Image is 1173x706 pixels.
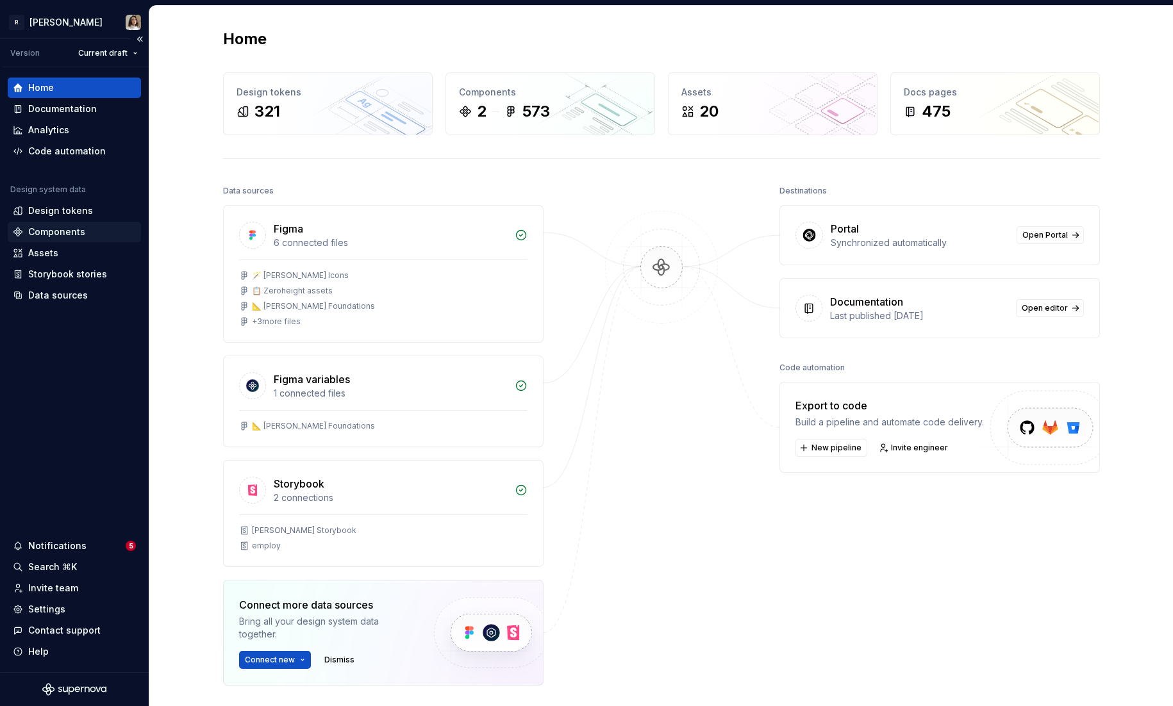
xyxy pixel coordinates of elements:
a: Invite team [8,578,141,598]
div: Bring all your design system data together. [239,615,412,641]
div: Analytics [28,124,69,136]
a: Storybook stories [8,264,141,284]
div: Data sources [28,289,88,302]
span: Dismiss [324,655,354,665]
button: Contact support [8,620,141,641]
a: Assets [8,243,141,263]
a: Components [8,222,141,242]
button: Dismiss [319,651,360,669]
div: 📐 [PERSON_NAME] Foundations [252,301,375,311]
div: Home [28,81,54,94]
div: 1 connected files [274,387,507,400]
a: Storybook2 connections[PERSON_NAME] Storybookemploy [223,460,544,567]
div: Help [28,645,49,658]
span: 5 [126,541,136,551]
div: 321 [254,101,280,122]
div: Destinations [779,182,827,200]
div: Design tokens [237,86,419,99]
div: Notifications [28,539,87,552]
div: Documentation [830,294,903,309]
a: Open Portal [1017,226,1084,244]
div: Storybook [274,476,324,491]
a: Figma6 connected files🪄 [PERSON_NAME] Icons📋 Zeroheight assets📐 [PERSON_NAME] Foundations+3more f... [223,205,544,343]
div: employ [252,541,281,551]
div: 📐 [PERSON_NAME] Foundations [252,421,375,431]
a: Documentation [8,99,141,119]
div: Version [10,48,40,58]
a: Design tokens [8,201,141,221]
div: Contact support [28,624,101,637]
a: Home [8,78,141,98]
span: New pipeline [811,443,861,453]
button: New pipeline [795,439,867,457]
div: Docs pages [904,86,1086,99]
div: Storybook stories [28,268,107,281]
a: Invite engineer [875,439,954,457]
button: Search ⌘K [8,557,141,577]
button: Notifications5 [8,536,141,556]
span: Open Portal [1022,230,1068,240]
button: R[PERSON_NAME]Sandrina pereira [3,8,146,36]
a: Settings [8,599,141,620]
div: 2 connections [274,491,507,504]
div: 2 [477,101,487,122]
span: Open editor [1022,303,1068,313]
div: Design tokens [28,204,93,217]
button: Connect new [239,651,311,669]
div: Search ⌘K [28,561,77,573]
div: Synchronized automatically [831,236,1009,249]
div: Portal [831,221,859,236]
span: Invite engineer [891,443,948,453]
div: Assets [681,86,864,99]
div: 20 [699,101,719,122]
button: Help [8,641,141,662]
img: Sandrina pereira [126,15,141,30]
div: Code automation [28,145,106,158]
h2: Home [223,29,267,49]
a: Code automation [8,141,141,161]
a: Figma variables1 connected files📐 [PERSON_NAME] Foundations [223,356,544,447]
div: Data sources [223,182,274,200]
div: Invite team [28,582,78,595]
button: Collapse sidebar [131,30,149,48]
div: 573 [522,101,550,122]
div: Settings [28,603,65,616]
a: Design tokens321 [223,72,433,135]
div: Assets [28,247,58,259]
div: Figma variables [274,372,350,387]
div: Last published [DATE] [830,309,1008,322]
a: Docs pages475 [890,72,1100,135]
div: 🪄 [PERSON_NAME] Icons [252,270,349,281]
a: Open editor [1016,299,1084,317]
div: Design system data [10,185,86,195]
svg: Supernova Logo [42,683,106,696]
div: Figma [274,221,303,236]
div: R [9,15,24,30]
a: Data sources [8,285,141,306]
span: Current draft [78,48,128,58]
div: Components [28,226,85,238]
div: Components [459,86,642,99]
div: [PERSON_NAME] Storybook [252,525,356,536]
div: 475 [922,101,951,122]
div: + 3 more files [252,316,301,327]
div: Export to code [795,398,984,413]
a: Components2573 [445,72,655,135]
a: Assets20 [668,72,878,135]
div: Documentation [28,103,97,115]
a: Analytics [8,120,141,140]
div: 📋 Zeroheight assets [252,286,333,296]
div: Connect more data sources [239,597,412,612]
span: Connect new [245,655,295,665]
div: [PERSON_NAME] [29,16,103,29]
div: 6 connected files [274,236,507,249]
div: Code automation [779,359,845,377]
button: Current draft [72,44,144,62]
div: Build a pipeline and automate code delivery. [795,416,984,429]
